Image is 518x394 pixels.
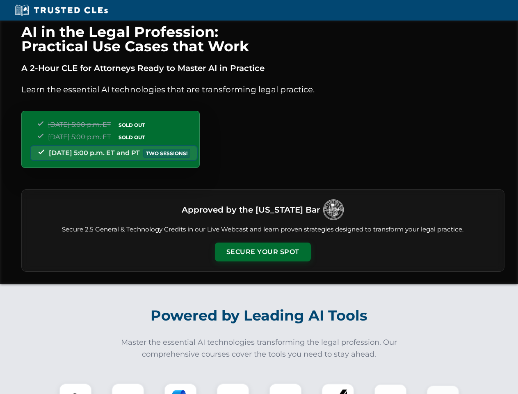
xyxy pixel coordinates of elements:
span: SOLD OUT [116,121,148,129]
img: Trusted CLEs [12,4,110,16]
p: Learn the essential AI technologies that are transforming legal practice. [21,83,504,96]
p: Master the essential AI technologies transforming the legal profession. Our comprehensive courses... [116,337,403,360]
img: Logo [323,199,344,220]
button: Secure Your Spot [215,243,311,261]
h2: Powered by Leading AI Tools [32,301,486,330]
p: A 2-Hour CLE for Attorneys Ready to Master AI in Practice [21,62,504,75]
span: [DATE] 5:00 p.m. ET [48,121,111,128]
p: Secure 2.5 General & Technology Credits in our Live Webcast and learn proven strategies designed ... [32,225,494,234]
span: [DATE] 5:00 p.m. ET [48,133,111,141]
span: SOLD OUT [116,133,148,142]
h3: Approved by the [US_STATE] Bar [182,202,320,217]
h1: AI in the Legal Profession: Practical Use Cases that Work [21,25,504,53]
